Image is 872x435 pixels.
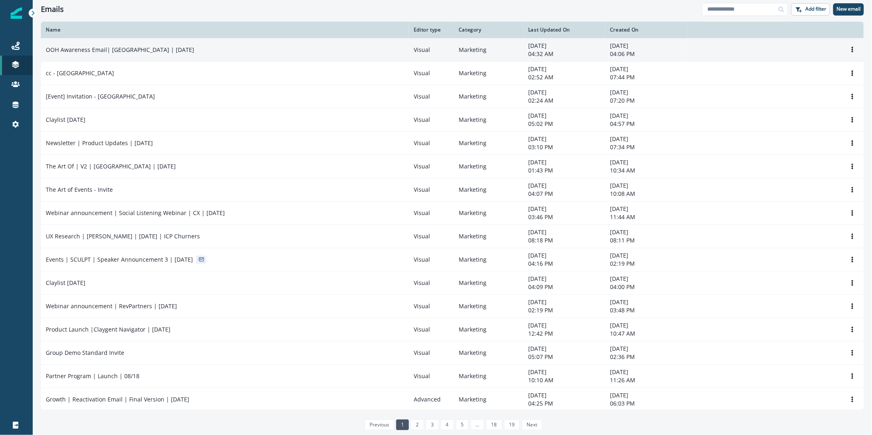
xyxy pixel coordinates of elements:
ul: Pagination [363,419,542,430]
td: Marketing [454,388,523,411]
p: 08:11 PM [610,236,682,244]
p: Events | SCULPT | Speaker Announcement 3 | [DATE] [46,256,193,264]
td: Visual [409,178,454,201]
button: Options [846,323,859,336]
p: 04:57 PM [610,120,682,128]
a: Growth | Reactivation Email | Final Version | [DATE]AdvancedMarketing[DATE]04:25 PM[DATE]06:03 PM... [41,388,864,411]
a: Page 5 [456,419,469,430]
td: Visual [409,224,454,248]
a: Claylist [DATE]VisualMarketing[DATE]04:09 PM[DATE]04:00 PMOptions [41,271,864,294]
p: 04:09 PM [528,283,600,291]
p: [DATE] [528,158,600,166]
p: Product Launch |Claygent Navigator | [DATE] [46,325,170,334]
td: Visual [409,85,454,108]
p: Add filter [805,6,826,12]
button: Options [846,230,859,242]
a: Page 18 [486,419,502,430]
p: [DATE] [528,298,600,306]
td: Marketing [454,201,523,224]
button: Options [846,137,859,149]
td: Marketing [454,131,523,155]
p: [DATE] [610,275,682,283]
p: [Event] Invitation - [GEOGRAPHIC_DATA] [46,92,155,101]
p: [DATE] [528,65,600,73]
p: [DATE] [610,368,682,376]
p: 02:19 PM [610,260,682,268]
td: Marketing [454,38,523,61]
p: The Art of Events - Invite [46,186,113,194]
a: Page 3 [426,419,439,430]
button: New email [833,3,864,16]
p: [DATE] [610,158,682,166]
p: [DATE] [610,112,682,120]
a: UX Research | [PERSON_NAME] | [DATE] | ICP ChurnersVisualMarketing[DATE]08:18 PM[DATE]08:11 PMOpt... [41,224,864,248]
a: Partner Program | Launch | 08/18VisualMarketing[DATE]10:10 AM[DATE]11:26 AMOptions [41,364,864,388]
td: Visual [409,201,454,224]
p: Webinar announcement | RevPartners | [DATE] [46,302,177,310]
a: Page 1 is your current page [396,419,409,430]
p: 06:03 PM [610,399,682,408]
p: 10:34 AM [610,166,682,175]
button: Options [846,67,859,79]
td: Marketing [454,318,523,341]
td: Visual [409,271,454,294]
p: 10:10 AM [528,376,600,384]
a: Next page [522,419,542,430]
p: [DATE] [610,228,682,236]
p: Partner Program | Launch | 08/18 [46,372,139,380]
a: Claylist [DATE]VisualMarketing[DATE]05:02 PM[DATE]04:57 PMOptions [41,108,864,131]
p: [DATE] [528,228,600,236]
p: Group Demo Standard Invite [46,349,124,357]
button: Options [846,300,859,312]
p: [DATE] [610,182,682,190]
a: Jump forward [471,419,484,430]
div: Category [459,27,518,33]
a: Page 19 [504,419,520,430]
p: [DATE] [528,345,600,353]
td: Visual [409,248,454,271]
p: UX Research | [PERSON_NAME] | [DATE] | ICP Churners [46,232,200,240]
td: Visual [409,341,454,364]
td: Advanced [409,388,454,411]
td: Marketing [454,271,523,294]
p: 04:07 PM [528,190,600,198]
p: 04:25 PM [528,399,600,408]
p: Webinar announcement | Social Listening Webinar | CX | [DATE] [46,209,225,217]
p: 11:44 AM [610,213,682,221]
a: cc - [GEOGRAPHIC_DATA]VisualMarketing[DATE]02:52 AM[DATE]07:44 PMOptions [41,61,864,85]
p: [DATE] [610,88,682,96]
p: [DATE] [528,42,600,50]
button: Options [846,370,859,382]
p: [DATE] [528,391,600,399]
td: Visual [409,318,454,341]
td: Marketing [454,108,523,131]
p: [DATE] [528,88,600,96]
p: 03:48 PM [610,306,682,314]
p: [DATE] [528,251,600,260]
td: Marketing [454,61,523,85]
button: Options [846,277,859,289]
p: 07:34 PM [610,143,682,151]
td: Marketing [454,178,523,201]
div: Last Updated On [528,27,600,33]
a: The Art of Events - InviteVisualMarketing[DATE]04:07 PM[DATE]10:08 AMOptions [41,178,864,201]
p: Claylist [DATE] [46,116,85,124]
p: 10:08 AM [610,190,682,198]
p: [DATE] [610,391,682,399]
p: [DATE] [610,42,682,50]
a: Page 2 [411,419,424,430]
a: Newsletter | Product Updates | [DATE]VisualMarketing[DATE]03:10 PM[DATE]07:34 PMOptions [41,131,864,155]
td: Visual [409,155,454,178]
p: Claylist [DATE] [46,279,85,287]
td: Visual [409,38,454,61]
p: Newsletter | Product Updates | [DATE] [46,139,153,147]
button: Options [846,90,859,103]
p: 02:36 PM [610,353,682,361]
button: Options [846,253,859,266]
button: Options [846,207,859,219]
td: Marketing [454,85,523,108]
p: 12:42 PM [528,330,600,338]
td: Visual [409,364,454,388]
td: Visual [409,131,454,155]
p: 08:18 PM [528,236,600,244]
